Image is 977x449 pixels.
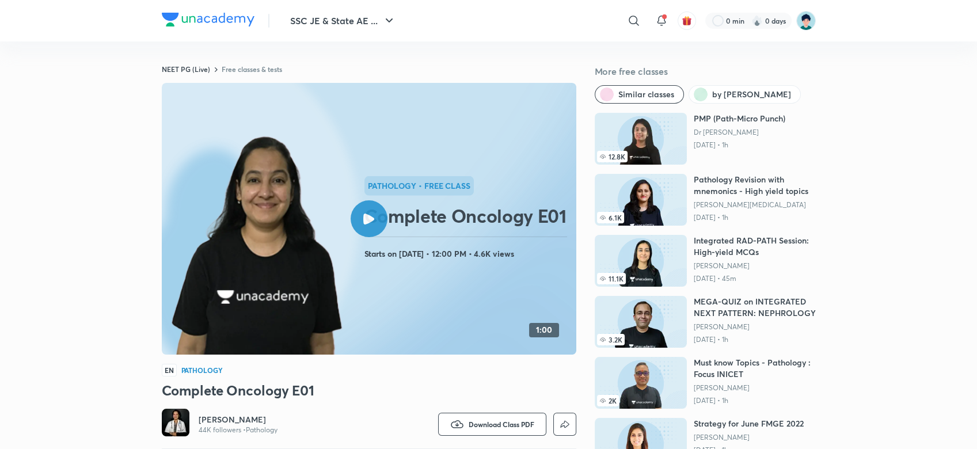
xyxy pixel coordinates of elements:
h6: Pathology Revision with mnemonics - High yield topics [694,174,816,197]
h6: Integrated RAD-PATH Session: High-yield MCQs [694,235,816,258]
img: Avatar [162,409,189,436]
img: Company Logo [162,13,254,26]
span: by Priyanka Sachdev [712,89,791,100]
a: Avatar [162,409,189,439]
a: [PERSON_NAME] [694,322,816,332]
h6: PMP (Path-Micro Punch) [694,113,785,124]
h3: Complete Oncology E01 [162,381,576,399]
a: [PERSON_NAME][MEDICAL_DATA] [694,200,816,210]
img: streak [751,15,763,26]
img: Priyanka Ramchandani [796,11,816,31]
h4: Pathology [181,367,223,374]
span: Download Class PDF [469,420,534,429]
span: 2K [597,395,619,406]
a: Company Logo [162,13,254,29]
a: [PERSON_NAME] [694,261,816,271]
span: 12.8K [597,151,628,162]
h4: Starts on [DATE] • 12:00 PM • 4.6K views [364,246,572,261]
button: Download Class PDF [438,413,546,436]
h5: More free classes [595,64,816,78]
a: [PERSON_NAME] [694,433,804,442]
a: [PERSON_NAME] [694,383,816,393]
p: [DATE] • 1h [694,213,816,222]
a: Free classes & tests [222,64,282,74]
h4: 1:00 [536,325,552,335]
span: 3.2K [597,334,625,345]
span: Similar classes [618,89,674,100]
h6: Must know Topics - Pathology : Focus INICET [694,357,816,380]
span: 6.1K [597,212,624,223]
h6: MEGA-QUIZ on INTEGRATED NEXT PATTERN: NEPHROLOGY [694,296,816,319]
h2: Complete Oncology E01 [364,204,572,227]
span: EN [162,364,177,376]
p: [DATE] • 1h [694,335,816,344]
p: [DATE] • 1h [694,396,816,405]
button: by Priyanka Sachdev [689,85,801,104]
p: [DATE] • 45m [694,274,816,283]
a: NEET PG (Live) [162,64,210,74]
button: SSC JE & State AE ... [283,9,403,32]
a: Dr [PERSON_NAME] [694,128,785,137]
h6: Strategy for June FMGE 2022 [694,418,804,429]
button: Similar classes [595,85,684,104]
p: 44K followers • Pathology [199,425,277,435]
span: 11.1K [597,273,626,284]
a: [PERSON_NAME] [199,414,277,425]
button: avatar [678,12,696,30]
img: avatar [682,16,692,26]
p: [DATE] • 1h [694,140,785,150]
